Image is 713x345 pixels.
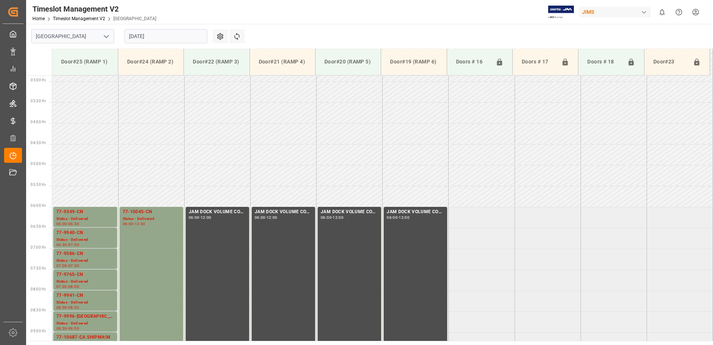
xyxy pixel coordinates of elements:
[31,141,46,145] span: 04:30 Hr
[68,222,79,226] div: 06:30
[56,208,114,216] div: 77-9349-CN
[123,222,134,226] div: 06:00
[68,306,79,309] div: 08:30
[333,216,343,219] div: 12:00
[31,224,46,229] span: 06:30 Hr
[584,55,624,69] div: Doors # 18
[189,216,200,219] div: 06:00
[56,250,114,258] div: 77-9586-CN
[67,243,68,246] div: -
[56,243,67,246] div: 06:30
[67,306,68,309] div: -
[123,208,180,216] div: 77-10045-CN
[256,55,309,69] div: Door#21 (RAMP 4)
[189,208,246,216] div: JAM DOCK VOLUME CONTROL
[579,7,651,18] div: JIMS
[654,4,670,21] button: show 0 new notifications
[56,320,114,327] div: Status - Delivered
[67,222,68,226] div: -
[56,292,114,299] div: 77-9941-CN
[56,306,67,309] div: 08:00
[100,31,111,42] button: open menu
[266,216,267,219] div: -
[125,29,207,43] input: DD.MM.YYYY
[190,55,243,69] div: Door#22 (RAMP 3)
[399,216,409,219] div: 12:00
[56,327,67,330] div: 08:30
[56,271,114,279] div: 77-9765-CN
[67,285,68,288] div: -
[31,29,114,43] input: Type to search/select
[56,216,114,222] div: Status - Delivered
[650,55,690,69] div: Door#23
[31,266,46,270] span: 07:30 Hr
[56,222,67,226] div: 06:00
[387,208,444,216] div: JAM DOCK VOLUME CONTROL
[58,55,112,69] div: Door#25 (RAMP 1)
[548,6,574,19] img: Exertis%20JAM%20-%20Email%20Logo.jpg_1722504956.jpg
[68,243,79,246] div: 07:00
[31,245,46,249] span: 07:00 Hr
[124,55,178,69] div: Door#24 (RAMP 2)
[670,4,687,21] button: Help Center
[31,308,46,312] span: 08:30 Hr
[56,264,67,267] div: 07:00
[56,258,114,264] div: Status - Delivered
[321,55,375,69] div: Door#20 (RAMP 5)
[387,216,398,219] div: 06:00
[56,237,114,243] div: Status - Delivered
[255,216,266,219] div: 06:00
[32,3,156,15] div: Timeslot Management V2
[67,264,68,267] div: -
[321,216,332,219] div: 06:00
[56,313,114,320] div: 77-9996-[GEOGRAPHIC_DATA]
[453,55,493,69] div: Doors # 16
[201,216,211,219] div: 12:00
[31,183,46,187] span: 05:30 Hr
[200,216,201,219] div: -
[53,16,105,21] a: Timeslot Management V2
[56,279,114,285] div: Status - Delivered
[31,162,46,166] span: 05:00 Hr
[31,120,46,124] span: 04:00 Hr
[332,216,333,219] div: -
[31,78,46,82] span: 03:00 Hr
[133,222,134,226] div: -
[321,208,378,216] div: JAM DOCK VOLUME CONTROL
[579,5,654,19] button: JIMS
[267,216,277,219] div: 12:00
[31,287,46,291] span: 08:00 Hr
[32,16,45,21] a: Home
[68,264,79,267] div: 07:30
[56,334,114,341] div: 77-10687-CA SHIPM#/M
[56,285,67,288] div: 07:30
[255,208,312,216] div: JAM DOCK VOLUME CONTROL
[123,216,180,222] div: Status - Delivered
[56,299,114,306] div: Status - Delivered
[135,222,145,226] div: 12:00
[31,99,46,103] span: 03:30 Hr
[67,327,68,330] div: -
[387,55,440,69] div: Door#19 (RAMP 6)
[31,329,46,333] span: 09:00 Hr
[398,216,399,219] div: -
[31,203,46,208] span: 06:00 Hr
[68,285,79,288] div: 08:00
[68,327,79,330] div: 09:00
[56,229,114,237] div: 77-9940-CN
[519,55,558,69] div: Doors # 17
